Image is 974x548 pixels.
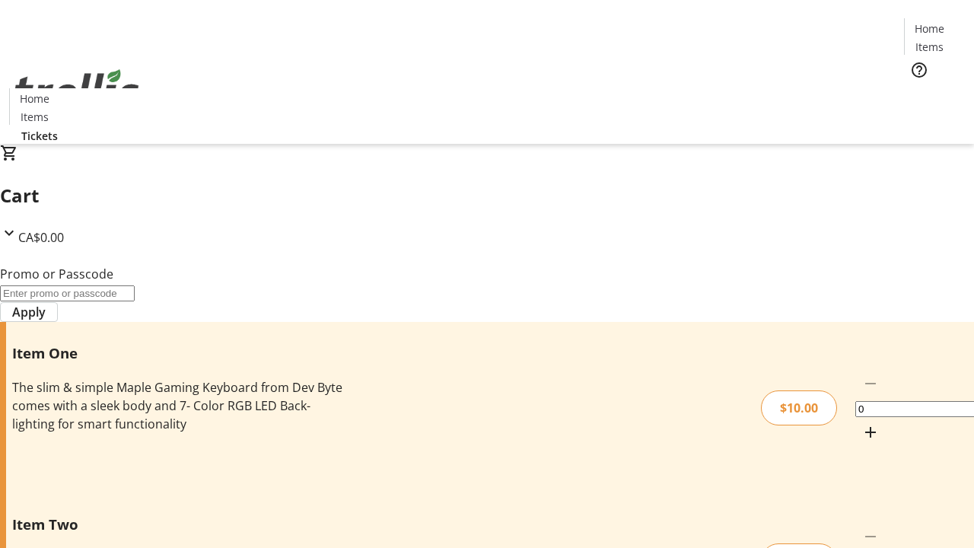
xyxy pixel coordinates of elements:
[12,303,46,321] span: Apply
[905,39,953,55] a: Items
[904,55,934,85] button: Help
[10,91,59,107] a: Home
[18,229,64,246] span: CA$0.00
[916,88,953,104] span: Tickets
[12,342,345,364] h3: Item One
[761,390,837,425] div: $10.00
[12,514,345,535] h3: Item Two
[9,128,70,144] a: Tickets
[20,91,49,107] span: Home
[9,53,145,129] img: Orient E2E Organization g0L3osMbLW's Logo
[855,417,886,448] button: Increment by one
[10,109,59,125] a: Items
[915,21,944,37] span: Home
[905,21,953,37] a: Home
[904,88,965,104] a: Tickets
[21,128,58,144] span: Tickets
[12,378,345,433] div: The slim & simple Maple Gaming Keyboard from Dev Byte comes with a sleek body and 7- Color RGB LE...
[21,109,49,125] span: Items
[915,39,944,55] span: Items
